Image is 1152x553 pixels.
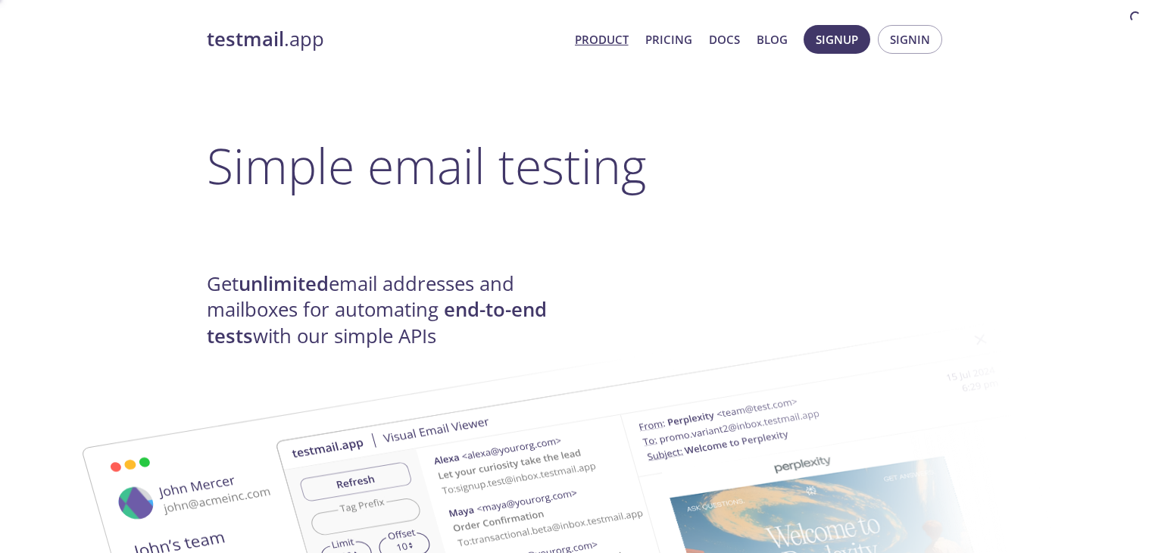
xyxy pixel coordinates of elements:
button: Signin [878,25,942,54]
a: Blog [757,30,788,49]
strong: unlimited [239,270,329,297]
strong: testmail [207,26,284,52]
a: Product [575,30,629,49]
a: Pricing [645,30,692,49]
a: testmail.app [207,27,563,52]
h4: Get email addresses and mailboxes for automating with our simple APIs [207,271,576,349]
strong: end-to-end tests [207,296,547,348]
span: Signup [816,30,858,49]
a: Docs [709,30,740,49]
h1: Simple email testing [207,136,946,195]
span: Signin [890,30,930,49]
button: Signup [804,25,870,54]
